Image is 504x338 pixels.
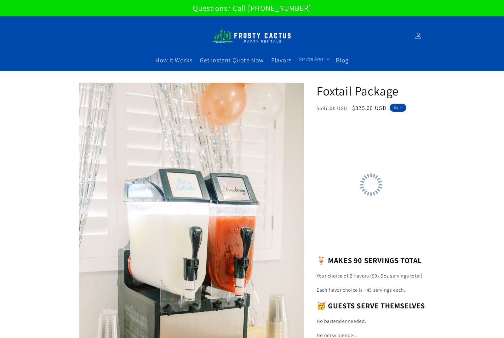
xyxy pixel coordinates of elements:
[152,52,196,68] a: How It Works
[317,318,366,324] span: ​​No bartender needed.
[317,272,422,279] span: Your choice of 2 flavors (90x 9oz servings total)
[317,301,425,311] b: 🥳 GUESTS SERVE THEMSELVES
[336,56,348,64] span: Blog
[196,52,267,68] a: Get Instant Quote Now
[317,83,425,99] h1: Foxtail Package
[317,255,422,265] b: 🍹 MAKES 90 SERVINGS TOTAL
[200,56,264,64] span: Get Instant Quote Now
[155,56,192,64] span: How It Works
[332,52,352,68] a: Blog
[271,56,291,64] span: Flavors
[295,52,332,66] summary: Service Area
[267,52,295,68] a: Flavors
[352,104,387,112] span: $325.00 USD
[213,25,291,47] img: Frosty Cactus Margarita machine rentals Slushy machine rentals dirt soda dirty slushies
[317,287,405,293] span: Each flavor choice is ~45 servings each.
[317,105,347,112] s: $687.00 USD
[299,56,324,62] span: Service Area
[390,104,406,112] span: Sale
